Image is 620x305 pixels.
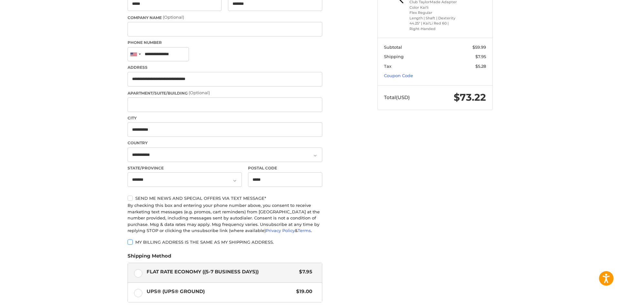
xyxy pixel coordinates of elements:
label: State/Province [128,165,242,171]
label: Country [128,140,322,146]
li: Flex Regular [409,10,459,15]
span: Subtotal [384,45,402,50]
label: City [128,115,322,121]
iframe: Google Customer Reviews [567,288,620,305]
label: Postal Code [248,165,322,171]
label: Address [128,65,322,70]
legend: Shipping Method [128,252,171,263]
a: Coupon Code [384,73,413,78]
small: (Optional) [189,90,210,95]
span: $59.99 [472,45,486,50]
span: Flat Rate Economy ((5-7 Business Days)) [147,268,296,276]
span: $5.28 [475,64,486,69]
span: Tax [384,64,391,69]
label: My billing address is the same as my shipping address. [128,239,322,245]
span: Total (USD) [384,94,410,100]
label: Phone Number [128,40,322,46]
span: $73.22 [454,91,486,103]
small: (Optional) [163,15,184,20]
a: Terms [298,228,311,233]
span: Shipping [384,54,404,59]
a: Privacy Policy [266,228,295,233]
span: $7.95 [296,268,313,276]
span: $7.95 [475,54,486,59]
label: Send me news and special offers via text message* [128,196,322,201]
span: $19.00 [293,288,313,295]
label: Apartment/Suite/Building [128,90,322,96]
li: Length | Shaft | Dexterity 44.25" | Kai'Li Red 60 | Right-Handed [409,15,459,32]
div: By checking this box and entering your phone number above, you consent to receive marketing text ... [128,202,322,234]
li: Color Kai'li [409,5,459,10]
label: Company Name [128,14,322,21]
div: United States: +1 [128,47,143,61]
span: UPS® (UPS® Ground) [147,288,293,295]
